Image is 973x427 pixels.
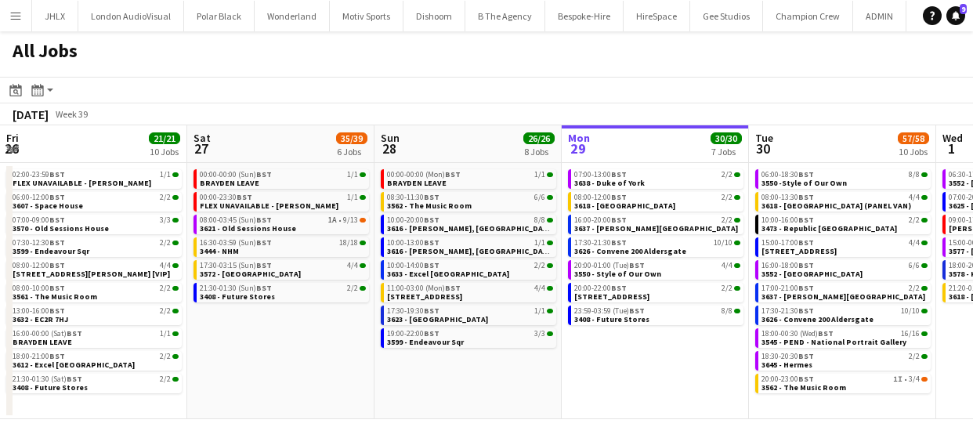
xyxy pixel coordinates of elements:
button: Champion Crew [763,1,853,31]
span: 08:00-12:00 [13,262,65,270]
span: 13:00-16:00 [13,307,65,315]
span: 3599 - Endeavour Sqr [13,246,89,256]
span: 3637 - Spencer House [574,223,738,233]
span: BST [629,306,645,316]
span: 1/1 [347,171,358,179]
a: 10:00-14:00BST2/23633 - Excel [GEOGRAPHIC_DATA] [387,260,553,278]
span: 3613 - 245 Regent Street [574,291,649,302]
span: 3396 - PEND - 9 Clifford St [VIP] [13,269,170,279]
span: 3408 - Future Stores [200,291,275,302]
div: 17:30-21:30BST10/103626 - Convene 200 Aldersgate [755,306,931,328]
span: 08:00-13:30 [761,194,814,201]
span: BRAYDEN LEAVE [387,178,447,188]
span: 3626 - Convene 200 Aldersgate [761,314,874,324]
a: 07:00-09:00BST3/33570 - Old Sessions House [13,215,179,233]
span: 1/1 [534,171,545,179]
span: BST [798,237,814,248]
button: London AudioVisual [78,1,184,31]
span: 2/2 [172,195,179,200]
a: 20:00-22:00BST2/2[STREET_ADDRESS] [574,283,740,301]
span: 9 [960,4,967,14]
span: BST [611,169,627,179]
span: BST [256,169,272,179]
span: FLEX UNAVAILABLE - Ben Turner [13,178,151,188]
span: 3599 - Endeavour Sqr [387,337,464,347]
a: 17:00-21:00BST2/23637 - [PERSON_NAME][GEOGRAPHIC_DATA] [761,283,928,301]
div: 10:00-13:00BST1/13616 - [PERSON_NAME], [GEOGRAPHIC_DATA] [381,237,556,260]
span: 19:00-22:00 [387,330,439,338]
span: 16:00-00:00 (Sat) [13,330,82,338]
div: 17:30-19:30BST1/13623 - [GEOGRAPHIC_DATA] [381,306,556,328]
a: 16:00-20:00BST2/23637 - [PERSON_NAME][GEOGRAPHIC_DATA] [574,215,740,233]
span: BST [629,260,645,270]
span: 2/2 [722,171,732,179]
span: BST [798,169,814,179]
div: 10:00-16:00BST2/23473 - Republic [GEOGRAPHIC_DATA] [755,215,931,237]
button: HireSpace [624,1,690,31]
span: BST [49,306,65,316]
div: 10 Jobs [150,146,179,157]
div: 13:00-16:00BST2/23632 - EC2R 7HJ [6,306,182,328]
span: BST [424,192,439,202]
a: 00:00-00:00 (Sun)BST1/1BRAYDEN LEAVE [200,169,366,187]
span: 3550 - Style of Our Own [574,269,661,279]
span: 21/21 [149,132,180,144]
span: 16:00-20:00 [574,216,627,224]
span: Wed [942,131,963,145]
span: 1/1 [547,172,553,177]
span: 3616 - Curzon, Mayfair [387,246,555,256]
div: • [761,375,928,383]
span: 1/1 [160,171,171,179]
span: BST [237,192,252,202]
div: 15:00-17:00BST4/4[STREET_ADDRESS] [755,237,931,260]
span: 3561 - The Music Room [13,291,97,302]
span: BST [611,192,627,202]
div: 8 Jobs [524,146,554,157]
span: BST [798,192,814,202]
span: 3408 - Future Stores [13,382,88,393]
span: 4/4 [921,195,928,200]
span: 3572 - Kensington Palace [200,269,301,279]
span: 9/13 [343,216,358,224]
a: 13:00-16:00BST2/23632 - EC2R 7HJ [13,306,179,324]
span: 06:00-18:30 [761,171,814,179]
a: 07:30-12:30BST2/23599 - Endeavour Sqr [13,237,179,255]
span: 08:00-10:00 [13,284,65,292]
a: 16:00-00:00 (Sat)BST1/1BRAYDEN LEAVE [13,328,179,346]
span: Week 39 [52,108,91,120]
span: 3618 - Emerald Theatre [574,201,675,211]
span: 18:30-20:30 [761,353,814,360]
a: 02:00-23:59BST1/1FLEX UNAVAILABLE - [PERSON_NAME] [13,169,179,187]
div: 20:00-22:00BST2/2[STREET_ADDRESS] [568,283,743,306]
span: 8/8 [909,171,920,179]
span: 17:00-21:00 [761,284,814,292]
span: 2/2 [160,307,171,315]
span: BRAYDEN LEAVE [200,178,259,188]
span: BST [424,237,439,248]
div: 23:59-03:59 (Tue)BST8/83408 - Future Stores [568,306,743,328]
a: 17:30-21:30BST10/103626 - Convene 200 Aldersgate [761,306,928,324]
a: 21:30-01:30 (Sun)BST2/23408 - Future Stores [200,283,366,301]
span: 08:30-11:30 [387,194,439,201]
span: Fri [6,131,19,145]
span: 23:59-03:59 (Tue) [574,307,645,315]
div: 08:00-13:30BST4/43618 - [GEOGRAPHIC_DATA] (PANEL VAN) [755,192,931,215]
span: 2/2 [722,216,732,224]
a: 16:00-18:00BST6/63552 - [GEOGRAPHIC_DATA] [761,260,928,278]
span: 16:30-03:59 (Sun) [200,239,272,247]
span: BST [798,374,814,384]
span: 2/2 [160,375,171,383]
span: 3607 - Space House [13,201,83,211]
a: 17:30-03:15 (Sun)BST4/43572 - [GEOGRAPHIC_DATA] [200,260,366,278]
span: BST [611,283,627,293]
div: 16:30-03:59 (Sun)BST18/183444 - NHM [194,237,369,260]
span: 3473 - Republic London [761,223,897,233]
span: BST [67,328,82,338]
span: 2/2 [160,239,171,247]
span: 3492 - Allandale Ave [387,291,462,302]
div: 16:00-00:00 (Sat)BST1/1BRAYDEN LEAVE [6,328,182,351]
span: 00:00-23:30 [200,194,252,201]
span: 1/1 [360,172,366,177]
span: 26/26 [523,132,555,144]
span: BST [798,351,814,361]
